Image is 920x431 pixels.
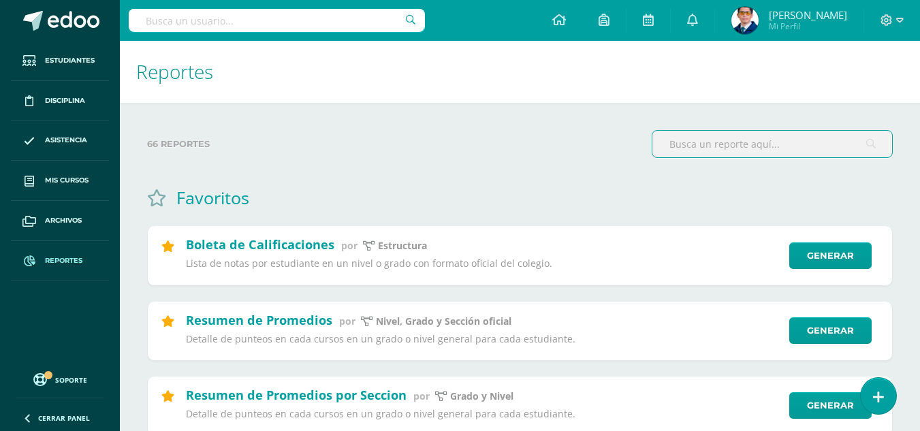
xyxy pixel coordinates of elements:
[731,7,759,34] img: f8528e83a30c07a06aa6af360d30ac42.png
[376,315,511,328] p: Nivel, Grado y Sección oficial
[186,408,780,420] p: Detalle de punteos en cada cursos en un grado o nivel general para cada estudiante.
[11,241,109,281] a: Reportes
[769,8,847,22] span: [PERSON_NAME]
[136,59,213,84] span: Reportes
[186,387,407,403] h2: Resumen de Promedios por Seccion
[16,370,104,388] a: Soporte
[55,375,87,385] span: Soporte
[378,240,427,252] p: estructura
[769,20,847,32] span: Mi Perfil
[11,161,109,201] a: Mis cursos
[789,242,872,269] a: Generar
[186,236,334,253] h2: Boleta de Calificaciones
[11,41,109,81] a: Estudiantes
[45,255,82,266] span: Reportes
[652,131,892,157] input: Busca un reporte aquí...
[176,186,249,209] h1: Favoritos
[413,389,430,402] span: por
[339,315,355,328] span: por
[789,317,872,344] a: Generar
[147,130,641,158] label: 66 reportes
[186,312,332,328] h2: Resumen de Promedios
[38,413,90,423] span: Cerrar panel
[45,135,87,146] span: Asistencia
[450,390,513,402] p: Grado y Nivel
[186,257,780,270] p: Lista de notas por estudiante en un nivel o grado con formato oficial del colegio.
[45,175,89,186] span: Mis cursos
[11,201,109,241] a: Archivos
[129,9,425,32] input: Busca un usuario...
[45,215,82,226] span: Archivos
[45,95,85,106] span: Disciplina
[45,55,95,66] span: Estudiantes
[11,81,109,121] a: Disciplina
[186,333,780,345] p: Detalle de punteos en cada cursos en un grado o nivel general para cada estudiante.
[11,121,109,161] a: Asistencia
[341,239,358,252] span: por
[789,392,872,419] a: Generar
